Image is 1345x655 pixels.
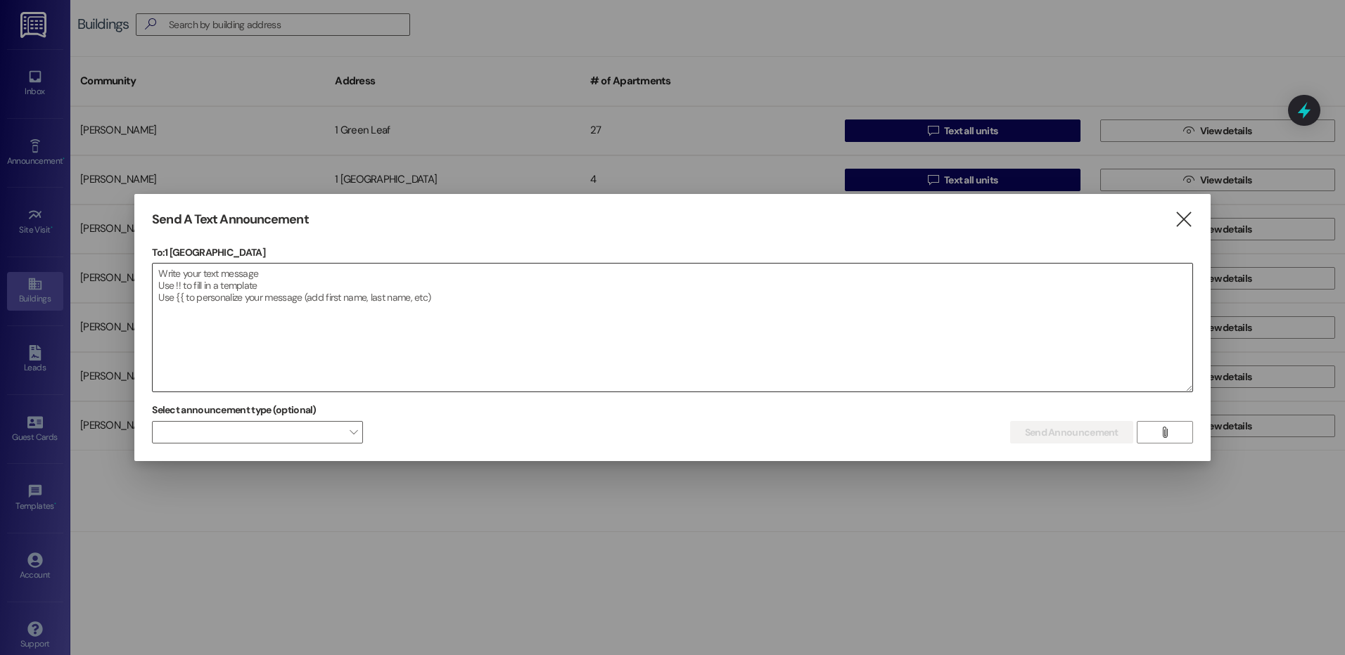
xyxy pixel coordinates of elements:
label: Select announcement type (optional) [152,399,317,421]
p: To: 1 [GEOGRAPHIC_DATA] [152,245,1193,259]
i:  [1174,212,1193,227]
button: Send Announcement [1010,421,1133,443]
h3: Send A Text Announcement [152,212,308,228]
span: Send Announcement [1025,425,1118,440]
i:  [1159,427,1170,438]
